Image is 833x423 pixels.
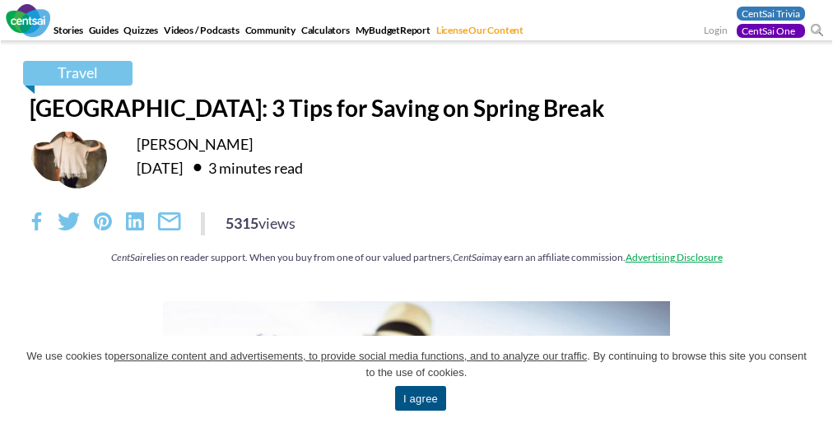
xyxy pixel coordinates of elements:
a: Guides [87,24,120,41]
div: relies on reader support. When you buy from one of our valued partners, may earn an affiliate com... [30,250,803,264]
a: Community [244,24,297,41]
a: [PERSON_NAME] [137,135,253,153]
a: License Our Content [435,24,525,41]
span: We use cookies to . By continuing to browse this site you consent to the use of cookies. [25,348,808,381]
a: Stories [52,24,85,41]
a: Videos / Podcasts [162,24,241,41]
a: CentSai One [737,24,805,38]
em: CentSai [453,251,484,263]
a: Quizzes [122,24,160,41]
u: personalize content and advertisements, to provide social media functions, and to analyze our tra... [114,350,587,362]
div: 3 minutes read [185,154,303,180]
h1: [GEOGRAPHIC_DATA]: 3 Tips for Saving on Spring Break [30,94,803,122]
a: Login [704,24,728,40]
a: I agree [395,386,446,411]
div: 5315 [226,212,296,234]
a: Calculators [300,24,351,41]
img: CentSai [6,4,50,37]
a: CentSai Trivia [737,7,805,21]
span: views [258,214,296,232]
a: Travel [23,61,133,86]
time: [DATE] [137,159,183,177]
a: MyBudgetReport [354,24,432,41]
a: I agree [804,371,821,388]
a: Advertising Disclosure [626,251,723,263]
em: CentSai [111,251,142,263]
